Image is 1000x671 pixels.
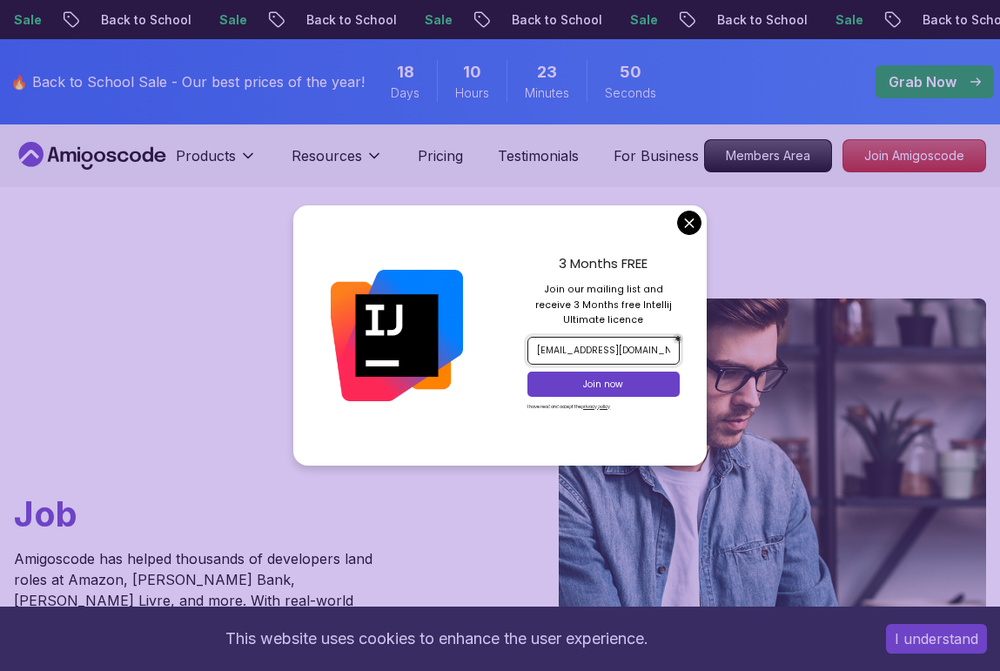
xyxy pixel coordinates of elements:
span: Days [391,84,419,102]
button: Resources [292,145,383,180]
span: Hours [455,84,489,102]
p: Join Amigoscode [843,140,985,171]
a: Join Amigoscode [842,139,986,172]
a: For Business [614,145,699,166]
p: Sale [820,11,876,29]
p: 🔥 Back to School Sale - Our best prices of the year! [10,71,365,92]
p: Back to School [85,11,204,29]
p: Back to School [701,11,820,29]
span: 50 Seconds [620,60,641,84]
p: Sale [409,11,465,29]
span: 18 Days [397,60,414,84]
p: Back to School [496,11,614,29]
p: Back to School [291,11,409,29]
span: Job [14,493,77,535]
span: 23 Minutes [537,60,557,84]
button: Products [176,145,257,180]
p: Members Area [705,140,831,171]
a: Testimonials [498,145,579,166]
span: Minutes [525,84,569,102]
p: Resources [292,145,362,166]
span: Seconds [605,84,656,102]
p: Products [176,145,236,166]
a: Members Area [704,139,832,172]
button: Accept cookies [886,624,987,654]
a: Pricing [418,145,463,166]
div: This website uses cookies to enhance the user experience. [13,620,860,658]
p: Sale [204,11,259,29]
span: 10 Hours [463,60,481,84]
h1: Go From Learning to Hired: Master Java, Spring Boot & Cloud Skills That Get You the [14,299,403,538]
p: Sale [614,11,670,29]
p: Grab Now [889,71,956,92]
